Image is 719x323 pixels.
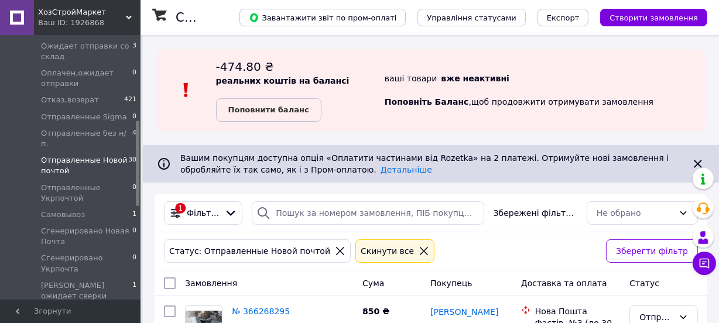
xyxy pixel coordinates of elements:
div: Нова Пошта [535,305,621,317]
span: Створити замовлення [610,13,698,22]
button: Створити замовлення [600,9,707,26]
span: Зберегти фільтр [616,245,688,257]
h1: Список замовлень [176,11,295,25]
span: Отказ,возврат [41,95,99,105]
div: Не обрано [597,207,674,219]
a: Створити замовлення [588,12,707,22]
a: [PERSON_NAME] [430,306,498,318]
span: 0 [132,112,136,122]
span: Замовлення [185,279,237,288]
span: 1 [132,209,136,220]
input: Пошук за номером замовлення, ПІБ покупця, номером телефону, Email, номером накладної [252,201,484,225]
span: 0 [132,226,136,247]
span: Статус [629,279,659,288]
span: Експорт [547,13,580,22]
button: Управління статусами [417,9,526,26]
span: Вашим покупцям доступна опція «Оплатити частинами від Rozetka» на 2 платежі. Отримуйте нові замов... [180,153,669,174]
span: Самовывоз [41,209,85,220]
span: 4 [132,128,136,149]
span: Завантажити звіт по пром-оплаті [249,12,396,23]
span: Покупець [430,279,472,288]
span: 850 ₴ [362,307,389,316]
b: Поповніть Баланс [385,97,469,106]
span: Фільтри [187,207,220,219]
span: -474.80 ₴ [216,60,274,74]
div: Ваш ID: 1926868 [38,18,141,28]
span: 421 [124,95,136,105]
span: Отправленные Укрпочтой [41,183,132,204]
span: [PERSON_NAME] ожидает сверки [41,280,132,301]
span: ХозСтройМаркет [38,7,126,18]
button: Чат з покупцем [693,252,716,275]
span: Cума [362,279,384,288]
span: Отправленные Sigma [41,112,127,122]
span: Ожидает отправки со склад [41,41,132,62]
span: Доставка та оплата [521,279,607,288]
a: Детальніше [381,165,432,174]
button: Зберегти фільтр [606,239,698,263]
span: Оплачен,ожидает отправки [41,68,132,89]
b: реальних коштів на балансі [216,76,350,85]
span: Управління статусами [427,13,516,22]
img: :exclamation: [177,81,195,99]
div: Cкинути все [358,245,416,257]
button: Експорт [537,9,589,26]
span: Сгенерировано Укрпочта [41,253,132,274]
span: 0 [132,183,136,204]
a: № 366268295 [232,307,290,316]
div: Статус: Отправленные Новой почтой [167,245,333,257]
span: 30 [128,155,136,176]
span: Отправленные без н/п. [41,128,132,149]
span: Збережені фільтри: [494,207,577,219]
div: ваші товари , щоб продовжити отримувати замовлення [385,59,705,122]
span: Отправленные Новой почтой [41,155,128,176]
span: 1 [132,280,136,301]
span: 0 [132,253,136,274]
button: Завантажити звіт по пром-оплаті [239,9,406,26]
b: Поповнити баланс [228,105,309,114]
span: 0 [132,68,136,89]
a: Поповнити баланс [216,98,321,122]
span: 3 [132,41,136,62]
b: вже неактивні [441,74,509,83]
span: Сгенерировано Новая Почта [41,226,132,247]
